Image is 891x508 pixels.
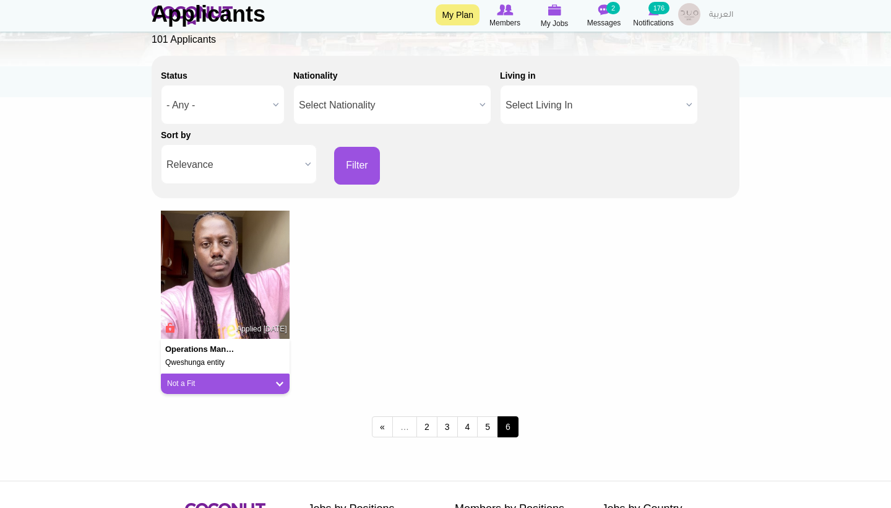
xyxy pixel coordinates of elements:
[161,69,187,82] label: Status
[299,85,475,125] span: Select Nationality
[477,416,498,437] a: 5
[416,416,437,437] a: 2
[167,379,283,389] a: Not a Fit
[437,416,458,437] a: 3
[334,147,380,185] button: Filter
[497,416,519,437] span: 6
[392,416,417,437] span: …
[165,359,285,367] h5: Qweshunga entity
[293,69,338,82] label: Nationality
[457,416,478,437] a: 4
[500,69,536,82] label: Living in
[165,345,237,354] h4: Operations manager
[161,211,290,339] img: Rogers Lubega's picture
[372,416,393,437] a: ‹ previous
[506,85,681,125] span: Select Living In
[166,85,268,125] span: - Any -
[161,129,191,141] label: Sort by
[163,322,174,334] span: Connect to Unlock the Profile
[166,145,300,185] span: Relevance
